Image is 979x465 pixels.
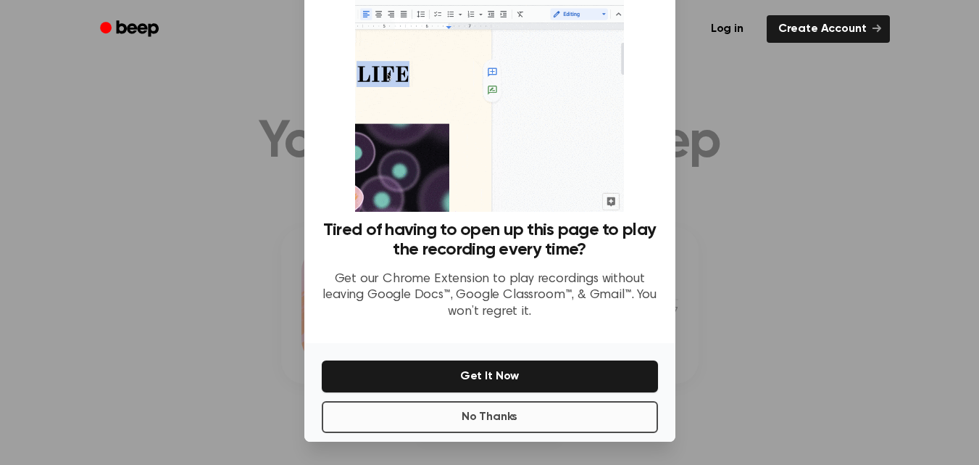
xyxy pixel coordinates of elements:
[322,401,658,433] button: No Thanks
[767,15,890,43] a: Create Account
[90,15,172,44] a: Beep
[696,12,758,46] a: Log in
[322,221,658,260] h3: Tired of having to open up this page to play the recording every time?
[322,271,658,321] p: Get our Chrome Extension to play recordings without leaving Google Docs™, Google Classroom™, & Gm...
[322,361,658,392] button: Get It Now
